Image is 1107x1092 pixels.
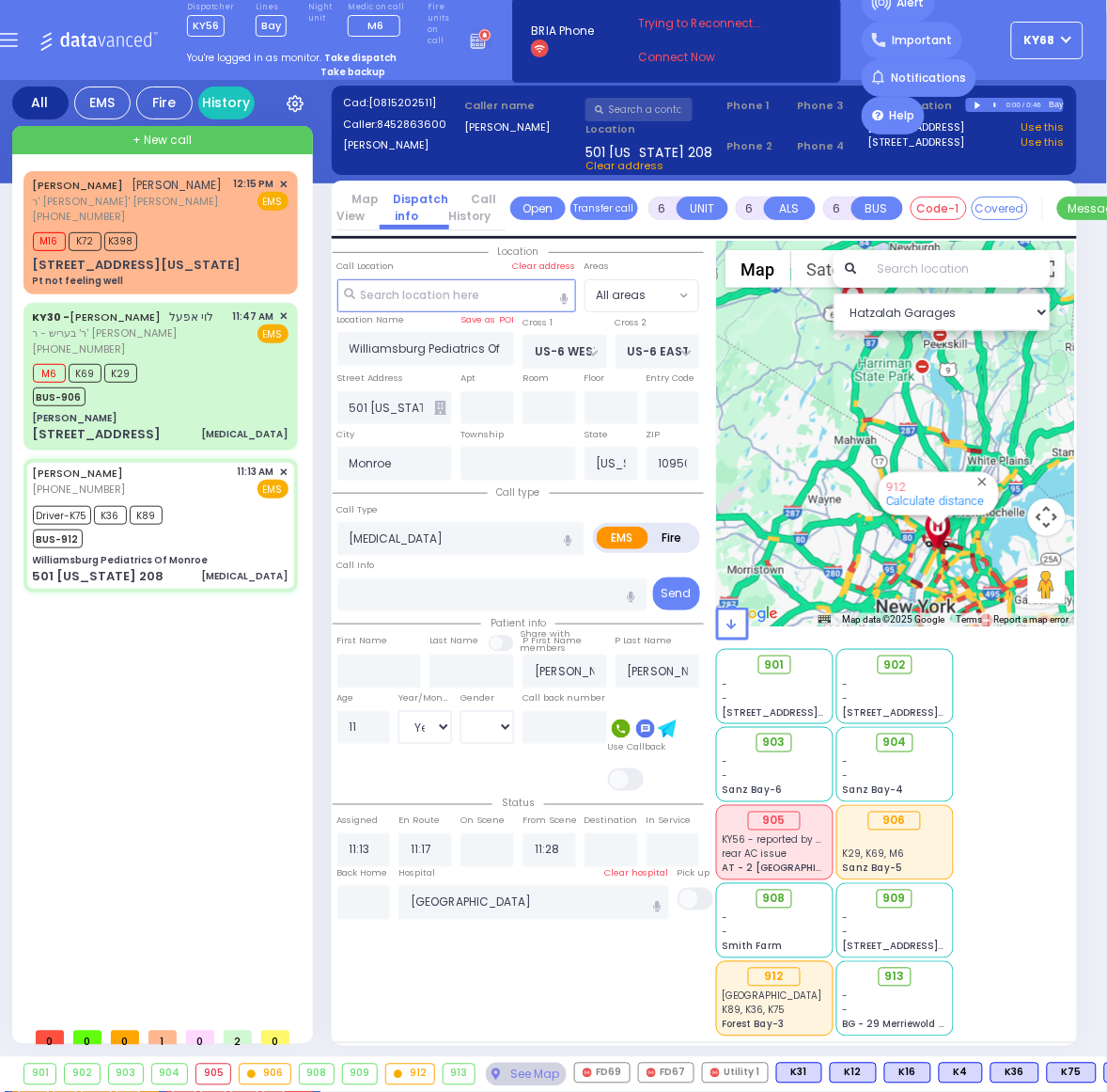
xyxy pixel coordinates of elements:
a: Open in new page [510,197,566,220]
span: Driver-K75 [33,506,91,525]
span: - [723,769,728,783]
div: BLS [990,1063,1039,1084]
div: 905 [748,812,801,831]
span: 8452863600 [378,117,447,132]
strong: Take backup [320,65,385,79]
span: AT - 2 [GEOGRAPHIC_DATA] [723,862,862,876]
span: Status [492,797,544,811]
span: KY30 - [33,309,70,324]
label: Street Address [337,372,404,385]
label: Cad: [344,95,460,111]
label: Caller name [464,98,580,114]
label: Night unit [308,2,332,24]
div: Utility 1 [702,1063,769,1084]
span: Call type [488,485,550,499]
label: Location [585,121,721,137]
span: EMS [257,192,288,211]
span: Bay [256,15,287,37]
div: 912 [748,968,801,987]
span: 0 [186,1031,214,1045]
div: 912 [386,1065,433,1084]
button: ky68 [1011,22,1084,59]
span: EMS [257,480,288,499]
a: Dispatch info [380,191,449,224]
label: Township [460,428,504,441]
label: Call back number [522,691,605,704]
label: On Scene [460,815,505,828]
label: Apt [460,372,476,385]
div: 906 [868,812,921,831]
div: 909 [343,1065,377,1084]
span: [PHONE_NUMBER] [33,341,126,356]
div: 906 [240,1065,289,1084]
span: You're logged in as monitor. [187,51,321,65]
span: KY56 - reported by KY42 [723,833,839,847]
span: 0 [261,1031,289,1045]
div: 913 [444,1065,475,1084]
button: UNIT [677,197,728,220]
a: Call History [449,191,506,224]
div: BLS [1047,1063,1097,1084]
span: EMS [257,324,288,343]
label: Fire units on call [428,2,449,47]
span: Phone 2 [726,138,791,154]
div: BLS [830,1063,877,1084]
div: FD69 [574,1063,631,1084]
label: Caller: [344,117,460,133]
label: Clear address [513,260,576,273]
label: In Service [647,815,692,828]
span: 11:47 AM [233,309,274,324]
span: [PHONE_NUMBER] [33,482,126,497]
span: K29 [104,364,137,383]
div: [MEDICAL_DATA] [202,427,288,441]
span: 1 [148,1031,177,1045]
div: EMS [74,87,131,119]
span: - [843,691,849,705]
div: 904 [152,1065,187,1084]
label: Call Type [337,503,379,516]
a: [PERSON_NAME] [33,178,124,193]
div: See map [486,1063,567,1086]
div: BLS [939,1063,983,1084]
span: BUS-906 [33,388,86,406]
span: + New call [133,132,192,149]
div: FD67 [638,1063,694,1084]
label: Cross 1 [522,316,553,329]
span: - [723,691,728,705]
span: KY56 [187,15,225,37]
span: Trying to Reconnect... [639,15,787,32]
label: Back Home [337,867,388,880]
span: 2 [224,1031,252,1045]
label: From Scene [522,815,577,828]
a: [PERSON_NAME] [33,309,162,324]
span: לוי אפעל [170,309,214,324]
span: [PERSON_NAME] [133,177,223,193]
span: 902 [884,657,906,673]
span: Phone 4 [798,138,863,154]
label: State [585,428,609,441]
span: M16 [33,232,66,251]
label: Areas [585,260,610,273]
span: ky68 [1024,32,1055,49]
div: K75 [1047,1063,1097,1084]
span: 904 [883,735,907,752]
span: K89, K36, K75 [723,1004,786,1018]
div: BLS [884,1063,931,1084]
span: 0 [111,1031,139,1045]
span: Location [489,245,549,259]
div: K31 [776,1063,822,1084]
span: ✕ [280,177,288,193]
span: Forest Bay-3 [723,1018,786,1032]
span: Phone 3 [798,98,863,114]
label: Cross 2 [616,316,648,329]
img: red-radio-icon.svg [583,1068,592,1078]
span: Clear address [585,158,663,173]
span: - [723,926,728,940]
button: BUS [851,197,903,220]
div: 905 [196,1065,230,1084]
div: Fire [136,87,193,119]
span: Important [892,32,952,49]
button: Map camera controls [1028,499,1066,536]
label: Location Name [337,313,405,326]
button: ALS [764,197,816,220]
